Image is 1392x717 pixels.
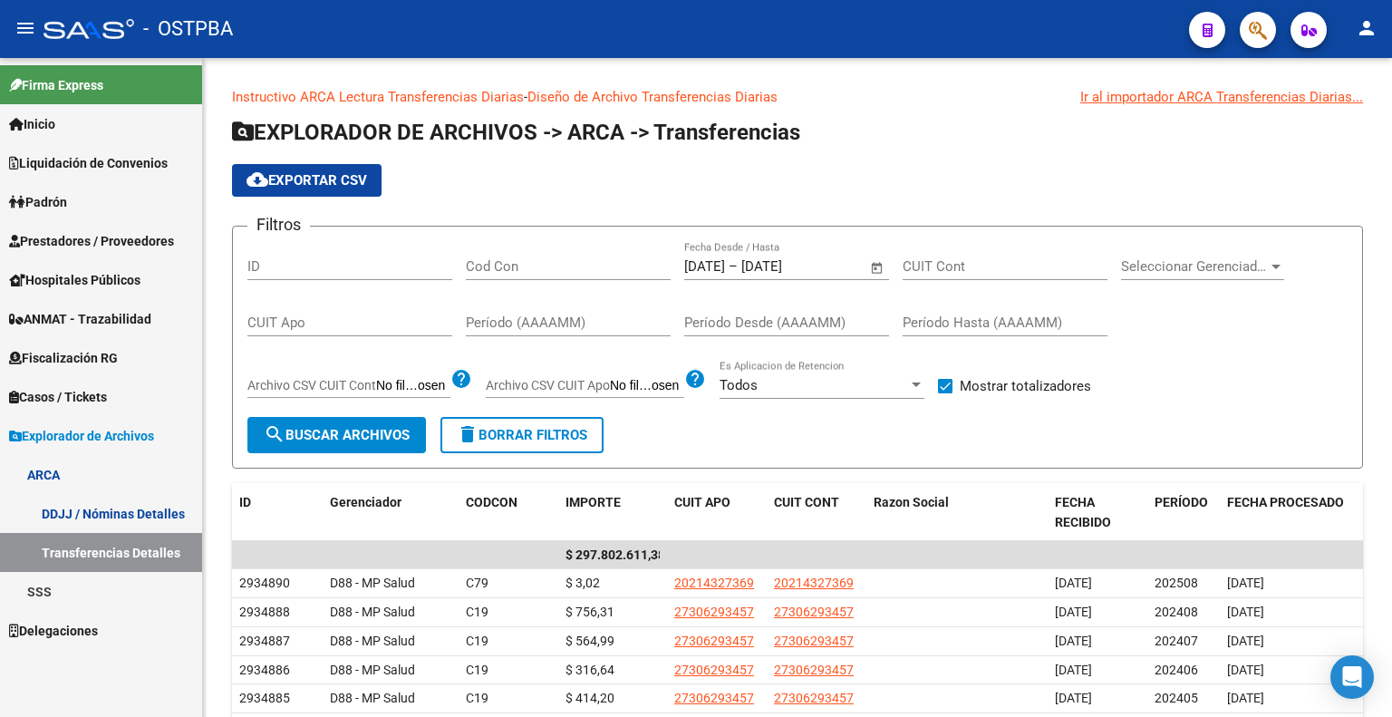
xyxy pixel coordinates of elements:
[1227,576,1264,590] span: [DATE]
[720,377,758,393] span: Todos
[486,378,610,392] span: Archivo CSV CUIT Apo
[774,634,854,648] span: 27306293457
[239,663,290,677] span: 2934886
[774,576,854,590] span: 20214327369
[9,114,55,134] span: Inicio
[1155,495,1208,509] span: PERÍODO
[330,495,401,509] span: Gerenciador
[1220,483,1356,543] datatable-header-cell: FECHA PROCESADO
[1121,258,1268,275] span: Seleccionar Gerenciador
[9,426,154,446] span: Explorador de Archivos
[247,212,310,237] h3: Filtros
[874,495,949,509] span: Razon Social
[1080,87,1363,107] div: Ir al importador ARCA Transferencias Diarias...
[1155,605,1198,619] span: 202408
[9,270,140,290] span: Hospitales Públicos
[466,576,488,590] span: C79
[1048,483,1147,543] datatable-header-cell: FECHA RECIBIDO
[774,605,854,619] span: 27306293457
[729,258,738,275] span: –
[457,423,478,445] mat-icon: delete
[1155,691,1198,705] span: 202405
[565,663,614,677] span: $ 316,64
[264,427,410,443] span: Buscar Archivos
[741,258,829,275] input: Fecha fin
[9,75,103,95] span: Firma Express
[1055,634,1092,648] span: [DATE]
[1155,663,1198,677] span: 202406
[440,417,604,453] button: Borrar Filtros
[466,495,517,509] span: CODCON
[466,663,488,677] span: C19
[9,621,98,641] span: Delegaciones
[9,309,151,329] span: ANMAT - Trazabilidad
[1147,483,1220,543] datatable-header-cell: PERÍODO
[232,89,524,105] a: Instructivo ARCA Lectura Transferencias Diarias
[674,691,754,705] span: 27306293457
[9,348,118,368] span: Fiscalización RG
[866,483,1048,543] datatable-header-cell: Razon Social
[1227,691,1264,705] span: [DATE]
[1055,495,1111,530] span: FECHA RECIBIDO
[9,387,107,407] span: Casos / Tickets
[247,417,426,453] button: Buscar Archivos
[1055,605,1092,619] span: [DATE]
[247,378,376,392] span: Archivo CSV CUIT Cont
[14,17,36,39] mat-icon: menu
[1155,576,1198,590] span: 202508
[667,483,767,543] datatable-header-cell: CUIT APO
[232,164,382,197] button: Exportar CSV
[527,89,778,105] a: Diseño de Archivo Transferencias Diarias
[960,375,1091,397] span: Mostrar totalizadores
[684,258,725,275] input: Fecha inicio
[1356,17,1377,39] mat-icon: person
[684,368,706,390] mat-icon: help
[674,495,730,509] span: CUIT APO
[674,663,754,677] span: 27306293457
[565,691,614,705] span: $ 414,20
[9,192,67,212] span: Padrón
[1055,576,1092,590] span: [DATE]
[330,634,415,648] span: D88 - MP Salud
[674,634,754,648] span: 27306293457
[610,378,684,394] input: Archivo CSV CUIT Apo
[264,423,285,445] mat-icon: search
[774,495,839,509] span: CUIT CONT
[1330,655,1374,699] div: Open Intercom Messenger
[376,378,450,394] input: Archivo CSV CUIT Cont
[565,634,614,648] span: $ 564,99
[1055,691,1092,705] span: [DATE]
[239,691,290,705] span: 2934885
[558,483,667,543] datatable-header-cell: IMPORTE
[674,605,754,619] span: 27306293457
[466,634,488,648] span: C19
[565,576,600,590] span: $ 3,02
[323,483,459,543] datatable-header-cell: Gerenciador
[774,663,854,677] span: 27306293457
[1227,495,1344,509] span: FECHA PROCESADO
[867,257,888,278] button: Open calendar
[459,483,522,543] datatable-header-cell: CODCON
[565,605,614,619] span: $ 756,31
[1227,663,1264,677] span: [DATE]
[330,576,415,590] span: D88 - MP Salud
[239,495,251,509] span: ID
[1155,634,1198,648] span: 202407
[774,691,854,705] span: 27306293457
[466,605,488,619] span: C19
[565,547,665,562] span: $ 297.802.611,38
[1055,663,1092,677] span: [DATE]
[330,663,415,677] span: D88 - MP Salud
[232,483,323,543] datatable-header-cell: ID
[1227,605,1264,619] span: [DATE]
[457,427,587,443] span: Borrar Filtros
[143,9,233,49] span: - OSTPBA
[239,634,290,648] span: 2934887
[767,483,866,543] datatable-header-cell: CUIT CONT
[239,605,290,619] span: 2934888
[232,87,1363,107] p: -
[239,576,290,590] span: 2934890
[9,231,174,251] span: Prestadores / Proveedores
[9,153,168,173] span: Liquidación de Convenios
[330,605,415,619] span: D88 - MP Salud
